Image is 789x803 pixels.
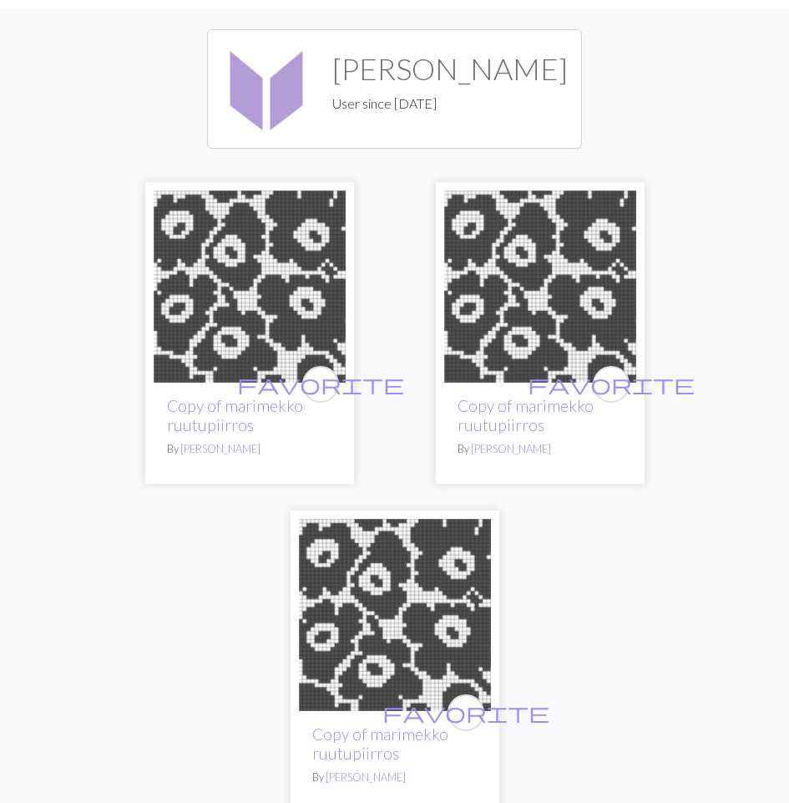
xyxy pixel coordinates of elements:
[382,699,549,725] span: favorite
[312,770,478,785] p: By
[167,441,332,457] p: By
[528,371,695,397] span: favorite
[302,366,339,403] button: favourite
[332,51,568,87] h1: [PERSON_NAME]
[299,519,491,711] img: marimekko ruutupiirros
[444,191,636,383] img: marimekko ruutupiirros
[444,277,636,292] a: marimekko ruutupiirros
[154,191,346,383] img: marimekko ruutupiirros
[471,442,551,455] a: [PERSON_NAME]
[458,396,594,435] a: Copy of marimekko ruutupiirros
[312,724,448,763] a: Copy of marimekko ruutupiirros
[458,441,623,457] p: By
[528,368,695,401] i: favourite
[332,94,568,114] p: User since [DATE]
[448,694,484,731] button: favourite
[299,605,491,621] a: marimekko ruutupiirros
[154,277,346,292] a: marimekko ruutupiirros
[180,442,260,455] a: [PERSON_NAME]
[237,371,404,397] span: favorite
[326,770,406,784] a: [PERSON_NAME]
[167,396,303,435] a: Copy of marimekko ruutupiirros
[237,368,404,401] i: favourite
[221,43,312,135] img: Piia Klink
[382,696,549,729] i: favourite
[593,366,630,403] button: favourite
